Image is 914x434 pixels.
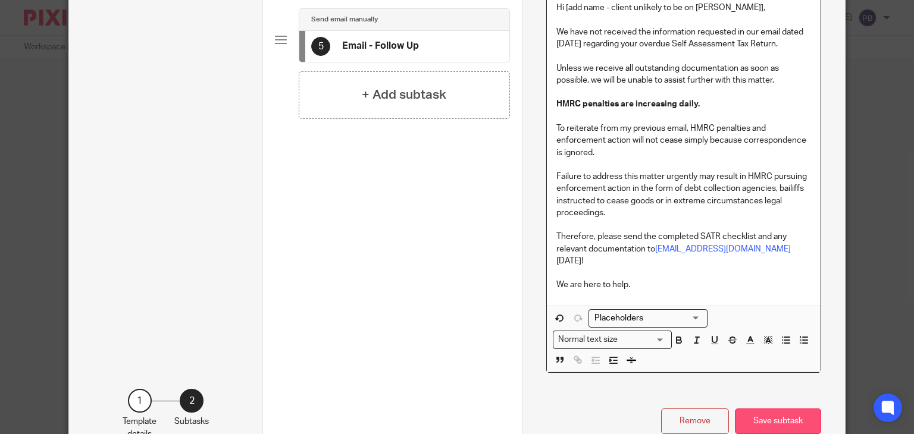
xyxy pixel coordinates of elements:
[661,408,729,434] button: Remove
[556,26,811,51] p: We have not received the information requested in our email dated [DATE] regarding your overdue S...
[556,62,811,87] p: Unless we receive all outstanding documentation as soon as possible, we will be unable to assist ...
[556,122,811,159] p: To reiterate from my previous email, HMRC penalties and enforcement action will not cease simply ...
[556,171,811,219] p: Failure to address this matter urgently may result in HMRC pursuing enforcement action in the for...
[311,15,378,24] h4: Send email manually
[311,37,330,56] div: 5
[362,86,446,104] h4: + Add subtask
[556,2,811,14] p: Hi [add name - client unlikely to be on [PERSON_NAME]],
[556,100,700,108] strong: HMRC penalties are increasing daily.
[553,331,672,349] div: Text styles
[590,312,700,325] input: Search for option
[655,245,791,253] a: [EMAIL_ADDRESS][DOMAIN_NAME]
[180,389,204,413] div: 2
[174,416,209,427] p: Subtasks
[342,40,419,52] h4: Email - Follow Up
[556,279,811,291] p: We are here to help.
[556,334,621,346] span: Normal text size
[589,309,708,328] div: Search for option
[556,231,811,267] p: Therefore, please send the completed SATR checklist and any relevant documentation to [DATE]!
[622,334,665,346] input: Search for option
[553,331,672,349] div: Search for option
[128,389,152,413] div: 1
[589,309,708,328] div: Placeholders
[735,408,821,434] button: Save subtask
